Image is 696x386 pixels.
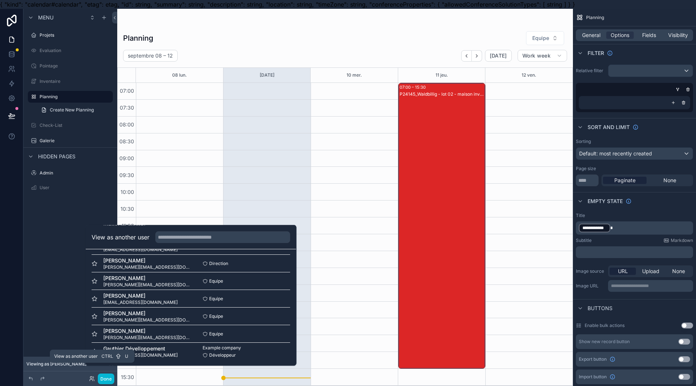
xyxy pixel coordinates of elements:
label: Planning [40,94,108,100]
label: Evaluation [40,48,111,54]
span: [PERSON_NAME][EMAIL_ADDRESS][DOMAIN_NAME] [103,264,191,270]
label: Subtitle [576,238,592,243]
label: Enable bulk actions [585,323,625,328]
a: User [28,182,113,194]
span: Buttons [588,305,612,312]
span: Equipe [209,295,223,301]
a: Projets [28,29,113,41]
span: Viewing as [PERSON_NAME] [26,361,86,367]
span: None [663,177,676,184]
span: [PERSON_NAME] [103,327,191,334]
a: Create New Planning [37,104,113,116]
label: Check-List [40,122,111,128]
span: [PERSON_NAME][EMAIL_ADDRESS][DOMAIN_NAME] [103,282,191,287]
span: Export button [579,356,607,362]
span: [PERSON_NAME][EMAIL_ADDRESS][DOMAIN_NAME] [103,334,191,340]
span: Import button [579,374,607,380]
button: Default: most recently created [576,147,693,160]
span: [EMAIL_ADDRESS][DOMAIN_NAME] [103,246,178,252]
span: Hidden pages [38,153,75,160]
label: User [40,185,111,191]
span: Options [611,32,629,39]
a: Markdown [663,238,693,243]
span: Ctrl [101,353,114,360]
span: Paginate [614,177,636,184]
label: Galerie [40,138,111,144]
span: Equipe [209,331,223,337]
span: Fields [642,32,656,39]
div: scrollable content [608,280,693,292]
label: Admin [40,170,111,176]
span: General [582,32,600,39]
span: Menu [38,14,53,21]
span: Développeur [209,352,236,358]
label: Projets [40,32,111,38]
span: Direction [209,260,228,266]
span: Visibility [668,32,688,39]
div: scrollable content [576,246,693,258]
span: [PERSON_NAME][EMAIL_ADDRESS][DOMAIN_NAME] [103,317,191,323]
span: Empty state [588,198,623,205]
span: [PERSON_NAME] [103,257,191,264]
span: Filter [588,49,604,57]
label: Inventaire [40,78,111,84]
a: Galerie [28,135,113,147]
span: [PERSON_NAME] [103,292,178,299]
label: Page size [576,166,596,172]
span: Markdown [671,238,693,243]
span: [PERSON_NAME] [103,274,191,282]
span: [EMAIL_ADDRESS][DOMAIN_NAME] [103,299,178,305]
label: Image URL [576,283,605,289]
label: Sorting [576,139,591,144]
span: URL [618,268,628,275]
span: U [123,353,129,359]
span: Equipe [209,313,223,319]
span: View as another user [54,353,98,359]
span: Planning [586,15,604,21]
span: Example company [203,345,241,350]
span: [PERSON_NAME] [103,309,191,317]
span: [EMAIL_ADDRESS][DOMAIN_NAME] [103,352,178,358]
a: Admin [28,167,113,179]
div: scrollable content [23,9,117,386]
div: Show new record button [579,339,630,345]
button: Done [98,374,114,384]
label: Title [576,213,585,218]
a: Planning [28,91,113,103]
div: scrollable content [576,221,693,235]
label: Pointage [40,63,111,69]
a: Check-List [28,120,113,131]
span: None [672,268,685,275]
span: Gauthier Dévelloppement [103,345,178,352]
span: Default: most recently created [579,150,652,157]
label: Image source [576,268,605,274]
label: Relative filter [576,68,605,74]
span: Create New Planning [50,107,94,113]
span: Sort And Limit [588,124,630,131]
span: Upload [642,268,659,275]
a: Evaluation [28,45,113,56]
a: Inventaire [28,76,113,87]
span: Equipe [209,278,223,284]
a: Pointage [28,60,113,72]
h2: View as another user [92,233,149,242]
